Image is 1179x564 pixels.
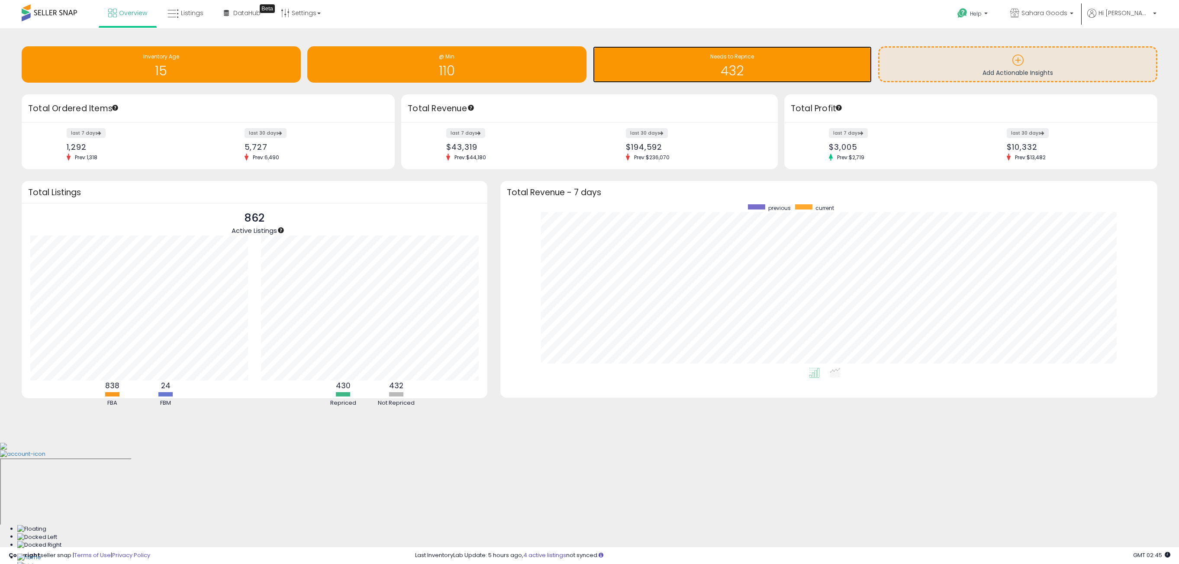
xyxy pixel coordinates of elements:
[248,154,283,161] span: Prev: 6,490
[1007,142,1142,151] div: $10,332
[970,10,982,17] span: Help
[233,9,261,17] span: DataHub
[815,204,834,212] span: current
[829,128,868,138] label: last 7 days
[161,380,171,391] b: 24
[71,154,102,161] span: Prev: 1,318
[389,380,403,391] b: 432
[245,128,287,138] label: last 30 days
[507,189,1151,196] h3: Total Revenue - 7 days
[87,399,139,407] div: FBA
[791,103,1151,115] h3: Total Profit
[140,399,192,407] div: FBM
[408,103,771,115] h3: Total Revenue
[119,9,147,17] span: Overview
[982,68,1053,77] span: Add Actionable Insights
[26,64,296,78] h1: 15
[593,46,872,83] a: Needs to Reprice 432
[626,128,668,138] label: last 30 days
[67,142,202,151] div: 1,292
[879,48,1156,81] a: Add Actionable Insights
[1087,9,1156,28] a: Hi [PERSON_NAME]
[710,53,754,60] span: Needs to Reprice
[950,1,996,28] a: Help
[467,104,475,112] div: Tooltip anchor
[1007,128,1049,138] label: last 30 days
[1021,9,1067,17] span: Sahara Goods
[833,154,869,161] span: Prev: $2,719
[768,204,791,212] span: previous
[1098,9,1150,17] span: Hi [PERSON_NAME]
[260,4,275,13] div: Tooltip anchor
[17,541,61,549] img: Docked Right
[105,380,119,391] b: 838
[312,64,582,78] h1: 110
[17,525,46,533] img: Floating
[22,46,301,83] a: Inventory Age 15
[446,128,485,138] label: last 7 days
[111,104,119,112] div: Tooltip anchor
[439,53,454,60] span: @ Min
[307,46,586,83] a: @ Min 110
[317,399,369,407] div: Repriced
[957,8,968,19] i: Get Help
[1011,154,1050,161] span: Prev: $13,482
[370,399,422,407] div: Not Repriced
[28,103,388,115] h3: Total Ordered Items
[28,189,481,196] h3: Total Listings
[17,554,41,562] img: Home
[67,128,106,138] label: last 7 days
[835,104,843,112] div: Tooltip anchor
[829,142,964,151] div: $3,005
[446,142,583,151] div: $43,319
[17,533,57,541] img: Docked Left
[232,210,277,226] p: 862
[277,226,285,234] div: Tooltip anchor
[630,154,674,161] span: Prev: $236,070
[597,64,868,78] h1: 432
[336,380,351,391] b: 430
[626,142,763,151] div: $194,592
[450,154,490,161] span: Prev: $44,180
[143,53,179,60] span: Inventory Age
[232,226,277,235] span: Active Listings
[245,142,380,151] div: 5,727
[181,9,203,17] span: Listings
